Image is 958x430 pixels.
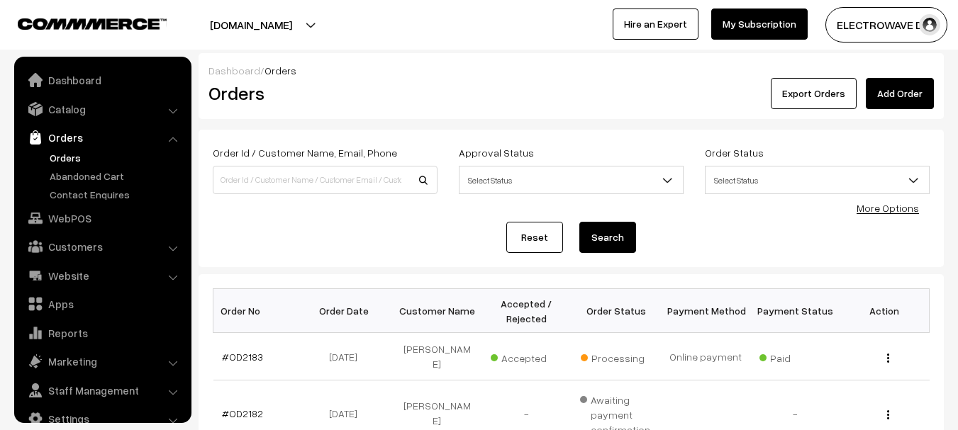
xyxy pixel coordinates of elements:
[18,349,186,374] a: Marketing
[213,145,397,160] label: Order Id / Customer Name, Email, Phone
[18,96,186,122] a: Catalog
[750,289,840,333] th: Payment Status
[303,289,392,333] th: Order Date
[392,333,481,380] td: [PERSON_NAME]
[579,222,636,253] button: Search
[46,187,186,202] a: Contact Enquires
[18,14,142,31] a: COMMMERCE
[840,289,929,333] th: Action
[18,320,186,346] a: Reports
[866,78,934,109] a: Add Order
[581,347,652,366] span: Processing
[213,166,438,194] input: Order Id / Customer Name / Customer Email / Customer Phone
[459,166,684,194] span: Select Status
[46,169,186,183] a: Abandoned Cart
[222,407,263,419] a: #OD2182
[459,168,683,193] span: Select Status
[887,353,889,363] img: Menu
[491,347,562,366] span: Accepted
[18,67,186,93] a: Dashboard
[222,351,263,363] a: #OD2183
[661,333,750,380] td: Online payment
[303,333,392,380] td: [DATE]
[18,263,186,288] a: Website
[857,202,919,214] a: More Options
[459,145,534,160] label: Approval Status
[706,168,929,193] span: Select Status
[208,82,436,104] h2: Orders
[18,125,186,150] a: Orders
[18,234,186,259] a: Customers
[919,14,940,35] img: user
[264,64,296,77] span: Orders
[759,347,830,366] span: Paid
[825,7,947,43] button: ELECTROWAVE DE…
[18,291,186,317] a: Apps
[613,9,698,40] a: Hire an Expert
[208,63,934,78] div: /
[705,166,930,194] span: Select Status
[705,145,764,160] label: Order Status
[213,289,303,333] th: Order No
[208,64,260,77] a: Dashboard
[18,378,186,403] a: Staff Management
[481,289,571,333] th: Accepted / Rejected
[392,289,481,333] th: Customer Name
[46,150,186,165] a: Orders
[160,7,342,43] button: [DOMAIN_NAME]
[18,18,167,29] img: COMMMERCE
[887,410,889,419] img: Menu
[661,289,750,333] th: Payment Method
[711,9,808,40] a: My Subscription
[506,222,563,253] a: Reset
[771,78,857,109] button: Export Orders
[572,289,661,333] th: Order Status
[18,205,186,231] a: WebPOS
